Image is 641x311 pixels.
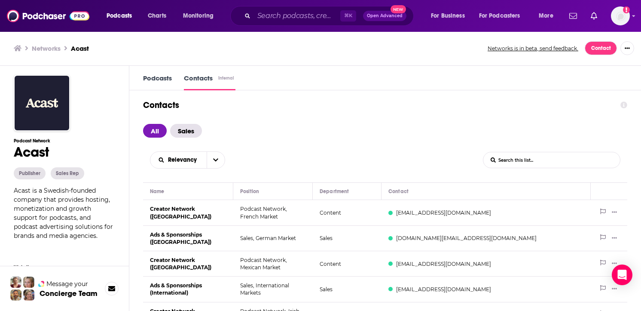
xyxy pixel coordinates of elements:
[320,261,341,267] span: Content
[14,138,115,144] h3: Podcast Network
[608,234,620,243] button: Show More Button
[611,6,630,25] button: Show profile menu
[391,5,406,13] span: New
[150,157,207,163] button: open menu
[539,10,553,22] span: More
[240,257,287,271] span: Podcast Network, Mexican Market
[238,6,422,26] div: Search podcasts, credits, & more...
[340,10,356,22] span: ⌘ K
[184,74,235,90] a: ContactsInternal
[170,124,202,138] span: Sales
[107,10,132,22] span: Podcasts
[218,75,234,81] div: Internal
[431,10,465,22] span: For Business
[177,9,225,23] button: open menu
[396,286,491,293] span: [EMAIL_ADDRESS][DOMAIN_NAME]
[101,9,143,23] button: open menu
[479,10,520,22] span: For Podcasters
[150,151,225,169] h2: Choose List sort
[14,75,70,131] img: Acast logo
[240,235,296,241] span: Sales, German Market
[612,265,632,285] div: Open Intercom Messenger
[320,186,349,197] div: Department
[608,285,620,294] button: Show More Button
[485,45,581,52] button: Networks is in beta, send feedback.
[367,14,403,18] span: Open Advanced
[150,186,165,197] div: Name
[14,265,115,271] span: Website
[148,10,166,22] span: Charts
[240,282,289,296] span: Sales, International Markets
[14,144,115,160] h1: Acast
[425,9,476,23] button: open menu
[396,234,537,242] span: [DOMAIN_NAME][EMAIL_ADDRESS][DOMAIN_NAME]
[143,124,167,138] span: All
[14,167,46,179] button: Publisher
[566,9,580,23] a: Show notifications dropdown
[533,9,564,23] button: open menu
[620,41,634,55] button: Show More Button
[32,44,61,52] a: Networks
[320,286,333,293] span: Sales
[587,9,601,23] a: Show notifications dropdown
[320,209,341,216] span: Content
[623,6,630,13] svg: Add a profile image
[363,11,406,21] button: Open AdvancedNew
[254,9,340,23] input: Search podcasts, credits, & more...
[608,259,620,268] button: Show More Button
[320,235,333,241] span: Sales
[608,208,620,217] button: Show More Button
[142,9,171,23] a: Charts
[150,256,226,271] span: Creator Network ([GEOGRAPHIC_DATA])
[143,124,170,138] button: All
[71,44,89,52] a: Acast
[473,9,533,23] button: open menu
[240,206,287,219] span: Podcast Network, French Market
[143,97,179,114] h1: Contacts
[168,157,200,163] span: Relevancy
[40,289,98,298] h3: Concierge Team
[10,289,21,301] img: Jon Profile
[23,289,34,301] img: Barbara Profile
[46,280,88,288] span: Message your
[170,124,205,138] button: Sales
[10,277,21,288] img: Sydney Profile
[23,277,34,288] img: Jules Profile
[183,10,214,22] span: Monitoring
[207,152,225,168] button: open menu
[396,209,491,216] span: [EMAIL_ADDRESS][DOMAIN_NAME]
[150,231,226,246] span: Ads & Sponsorships ([GEOGRAPHIC_DATA])
[143,74,172,90] a: Podcasts
[150,205,226,220] span: Creator Network ([GEOGRAPHIC_DATA])
[611,6,630,25] span: Logged in as rebeccagreenhalgh
[240,186,259,197] div: Position
[14,187,113,240] span: Acast is a Swedish-founded company that provides hosting, monetization and growth support for pod...
[585,41,617,55] a: Contact
[150,282,226,296] span: Ads & Sponsorships (International)
[7,8,89,24] img: Podchaser - Follow, Share and Rate Podcasts
[611,6,630,25] img: User Profile
[388,186,409,197] div: Contact
[396,260,491,268] span: [EMAIL_ADDRESS][DOMAIN_NAME]
[51,167,84,179] button: Sales Rep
